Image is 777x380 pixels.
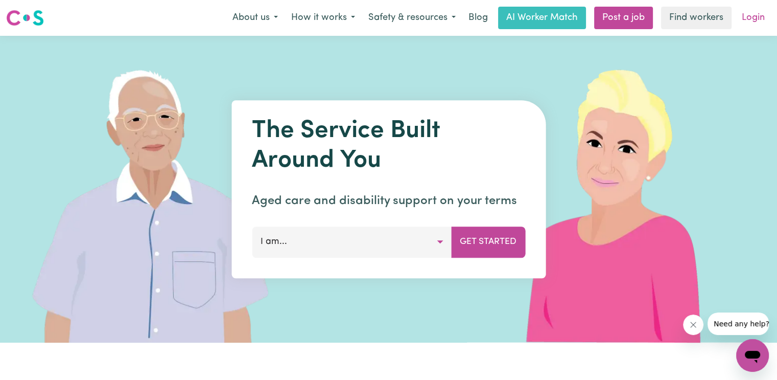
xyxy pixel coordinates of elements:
[362,7,462,29] button: Safety & resources
[451,227,525,257] button: Get Started
[661,7,732,29] a: Find workers
[285,7,362,29] button: How it works
[6,9,44,27] img: Careseekers logo
[736,339,769,372] iframe: Button to launch messaging window
[736,7,771,29] a: Login
[252,227,452,257] button: I am...
[708,312,769,335] iframe: Message from company
[594,7,653,29] a: Post a job
[252,192,525,210] p: Aged care and disability support on your terms
[6,6,44,30] a: Careseekers logo
[252,117,525,175] h1: The Service Built Around You
[498,7,586,29] a: AI Worker Match
[683,315,703,335] iframe: Close message
[6,7,62,15] span: Need any help?
[462,7,494,29] a: Blog
[226,7,285,29] button: About us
